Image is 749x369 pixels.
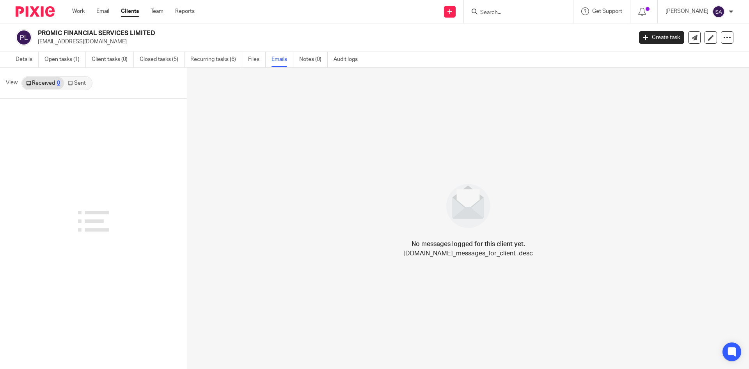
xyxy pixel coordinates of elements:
[44,52,86,67] a: Open tasks (1)
[334,52,364,67] a: Audit logs
[175,7,195,15] a: Reports
[96,7,109,15] a: Email
[272,52,293,67] a: Emails
[248,52,266,67] a: Files
[299,52,328,67] a: Notes (0)
[151,7,163,15] a: Team
[16,6,55,17] img: Pixie
[639,31,684,44] a: Create task
[441,179,495,233] img: image
[22,77,64,89] a: Received0
[666,7,708,15] p: [PERSON_NAME]
[57,80,60,86] div: 0
[64,77,91,89] a: Sent
[403,249,533,258] p: [DOMAIN_NAME]_messages_for_client .desc
[92,52,134,67] a: Client tasks (0)
[592,9,622,14] span: Get Support
[38,38,627,46] p: [EMAIL_ADDRESS][DOMAIN_NAME]
[38,29,509,37] h2: PROMIC FINANCIAL SERVICES LIMITED
[712,5,725,18] img: svg%3E
[16,52,39,67] a: Details
[16,29,32,46] img: svg%3E
[479,9,550,16] input: Search
[121,7,139,15] a: Clients
[190,52,242,67] a: Recurring tasks (6)
[72,7,85,15] a: Work
[412,239,525,249] h4: No messages logged for this client yet.
[140,52,185,67] a: Closed tasks (5)
[6,79,18,87] span: View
